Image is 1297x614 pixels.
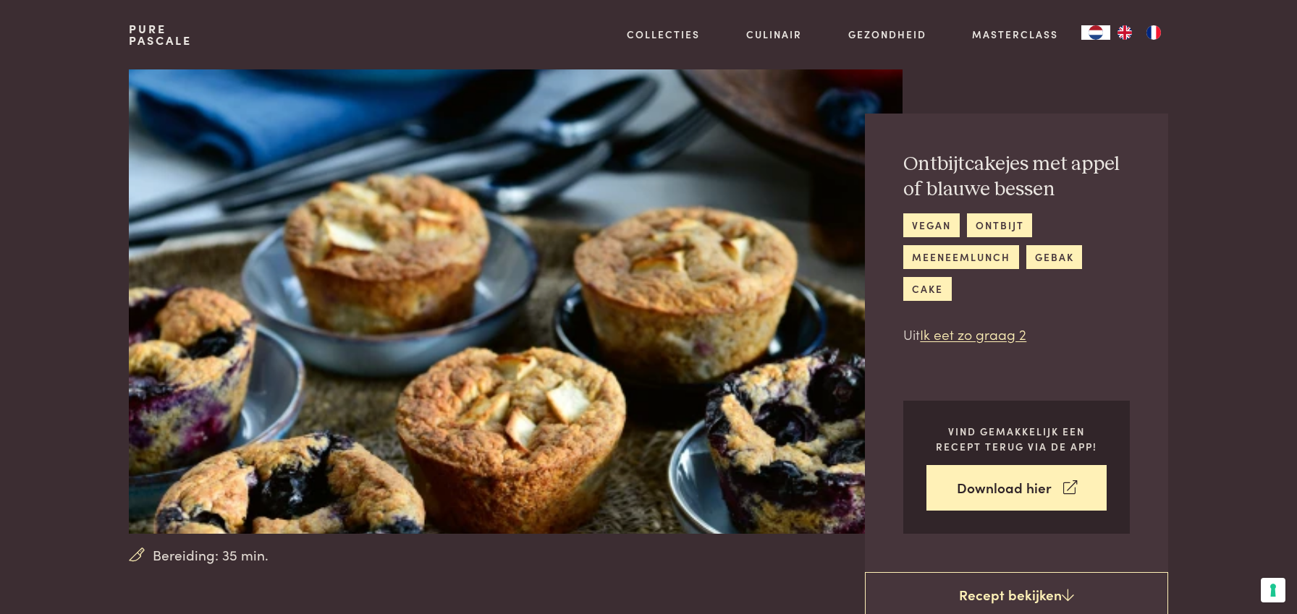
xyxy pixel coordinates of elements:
[1139,25,1168,40] a: FR
[920,324,1026,344] a: Ik eet zo graag 2
[1261,578,1285,602] button: Uw voorkeuren voor toestemming voor trackingtechnologieën
[967,213,1032,237] a: ontbijt
[1110,25,1139,40] a: EN
[926,424,1107,453] p: Vind gemakkelijk een recept terug via de app!
[1081,25,1110,40] div: Language
[1110,25,1168,40] ul: Language list
[903,277,951,301] a: cake
[848,27,926,42] a: Gezondheid
[926,465,1107,511] a: Download hier
[972,27,1058,42] a: Masterclass
[1081,25,1168,40] aside: Language selected: Nederlands
[129,23,192,46] a: PurePascale
[903,213,959,237] a: vegan
[903,324,1130,345] p: Uit
[1081,25,1110,40] a: NL
[903,152,1130,202] h2: Ontbijtcakejes met appel of blauwe bessen
[129,69,903,534] img: Ontbijtcakejes met appel of blauwe bessen
[1026,245,1082,269] a: gebak
[746,27,802,42] a: Culinair
[153,545,269,566] span: Bereiding: 35 min.
[627,27,700,42] a: Collecties
[903,245,1018,269] a: meeneemlunch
